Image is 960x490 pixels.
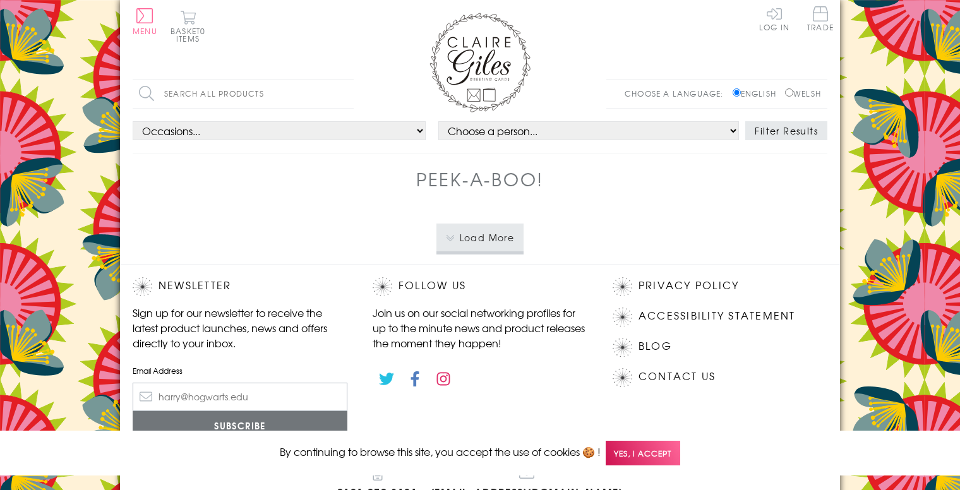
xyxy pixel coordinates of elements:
button: Menu [133,8,157,35]
span: Menu [133,25,157,37]
input: Subscribe [133,411,347,439]
input: English [733,88,741,97]
label: Welsh [785,88,821,99]
img: Claire Giles Greetings Cards [429,13,531,112]
input: Search [341,80,354,108]
h2: Follow Us [373,277,587,296]
input: Search all products [133,80,354,108]
input: Welsh [785,88,793,97]
p: Choose a language: [625,88,730,99]
a: Trade [807,6,834,33]
a: Blog [639,338,672,355]
button: Filter Results [745,121,827,140]
label: English [733,88,783,99]
span: Trade [807,6,834,31]
p: Join us on our social networking profiles for up to the minute news and product releases the mome... [373,305,587,350]
a: Accessibility Statement [639,308,796,325]
a: Privacy Policy [639,277,739,294]
input: harry@hogwarts.edu [133,383,347,411]
button: Basket0 items [171,10,205,42]
h2: Newsletter [133,277,347,296]
label: Email Address [133,365,347,376]
h1: Peek-a-boo! [416,166,544,192]
p: Sign up for our newsletter to receive the latest product launches, news and offers directly to yo... [133,305,347,350]
span: 0 items [176,25,205,44]
span: Yes, I accept [606,441,680,465]
a: Log In [759,6,789,31]
button: Load More [436,224,524,251]
a: Contact Us [639,368,716,385]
